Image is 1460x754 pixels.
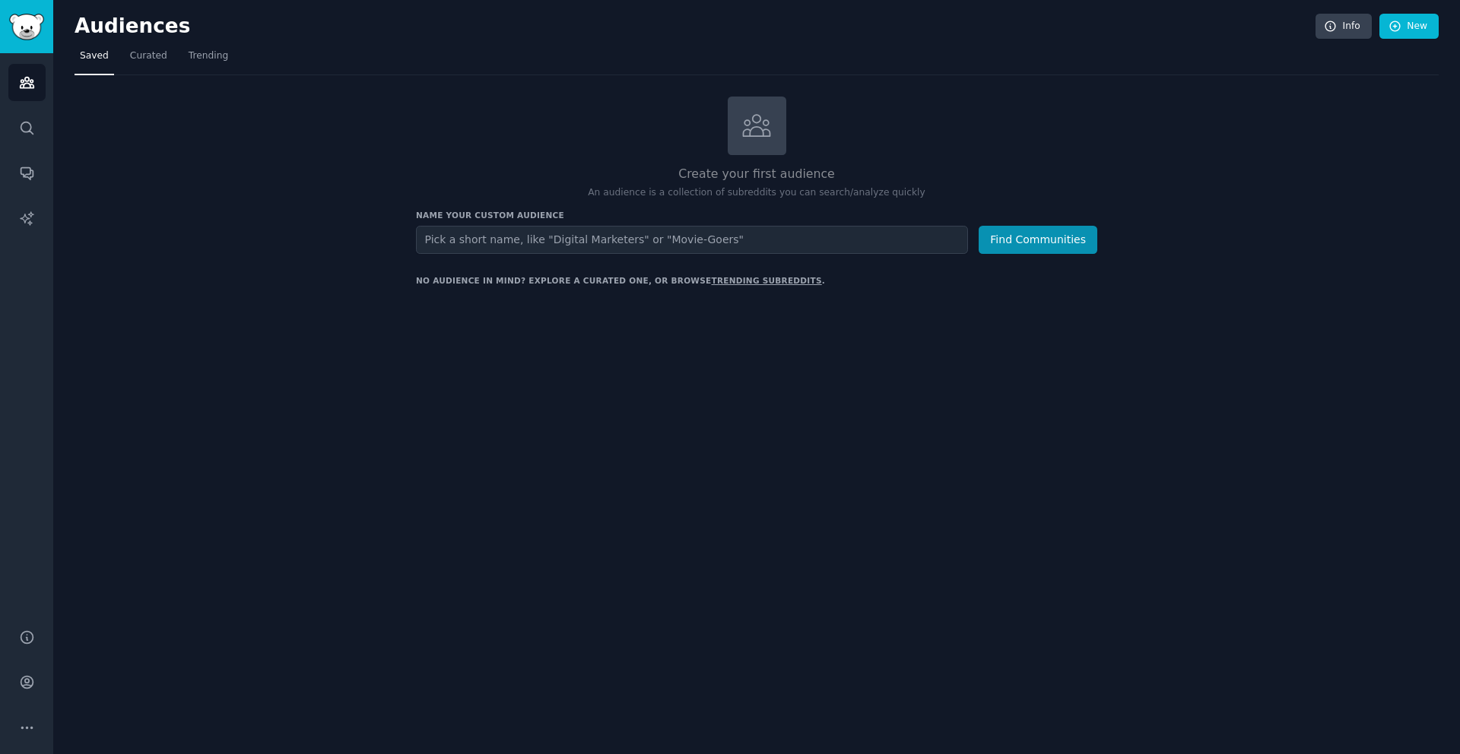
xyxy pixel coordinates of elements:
a: Info [1316,14,1372,40]
a: Trending [183,44,233,75]
img: GummySearch logo [9,14,44,40]
h2: Create your first audience [416,165,1097,184]
a: trending subreddits [711,276,821,285]
h3: Name your custom audience [416,210,1097,220]
span: Trending [189,49,228,63]
h2: Audiences [75,14,1316,39]
span: Saved [80,49,109,63]
span: Curated [130,49,167,63]
a: Curated [125,44,173,75]
p: An audience is a collection of subreddits you can search/analyze quickly [416,186,1097,200]
div: No audience in mind? Explore a curated one, or browse . [416,275,825,286]
a: New [1379,14,1439,40]
a: Saved [75,44,114,75]
input: Pick a short name, like "Digital Marketers" or "Movie-Goers" [416,226,968,254]
button: Find Communities [979,226,1097,254]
